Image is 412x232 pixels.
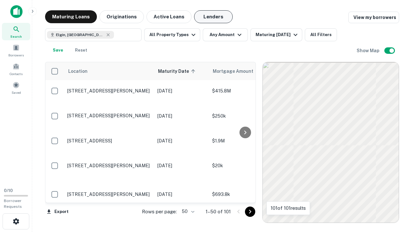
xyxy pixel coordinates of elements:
[12,90,21,95] span: Saved
[157,137,206,144] p: [DATE]
[209,62,280,80] th: Mortgage Amount
[158,67,197,75] span: Maturity Date
[256,31,299,39] div: Maturing [DATE]
[157,87,206,94] p: [DATE]
[71,44,91,57] button: Reset
[203,28,248,41] button: Any Amount
[48,44,68,57] button: Save your search to get updates of matches that match your search criteria.
[67,113,151,119] p: [STREET_ADDRESS][PERSON_NAME]
[144,28,200,41] button: All Property Types
[157,162,206,169] p: [DATE]
[67,138,151,144] p: [STREET_ADDRESS]
[45,207,70,217] button: Export
[67,88,151,94] p: [STREET_ADDRESS][PERSON_NAME]
[4,188,13,193] span: 0 / 10
[271,204,306,212] p: 101 of 101 results
[2,42,30,59] a: Borrowers
[45,10,97,23] button: Maturing Loans
[8,53,24,58] span: Borrowers
[212,87,276,94] p: $415.8M
[348,12,399,23] a: View my borrowers
[56,32,104,38] span: Elgin, [GEOGRAPHIC_DATA], [GEOGRAPHIC_DATA]
[10,71,23,76] span: Contacts
[212,112,276,120] p: $250k
[2,60,30,78] a: Contacts
[154,62,209,80] th: Maturity Date
[206,208,231,216] p: 1–50 of 101
[67,191,151,197] p: [STREET_ADDRESS][PERSON_NAME]
[212,137,276,144] p: $1.9M
[67,163,151,169] p: [STREET_ADDRESS][PERSON_NAME]
[4,198,22,209] span: Borrower Requests
[157,191,206,198] p: [DATE]
[10,5,23,18] img: capitalize-icon.png
[10,34,22,39] span: Search
[157,112,206,120] p: [DATE]
[212,162,276,169] p: $20k
[179,207,195,216] div: 50
[142,208,177,216] p: Rows per page:
[213,67,262,75] span: Mortgage Amount
[64,62,154,80] th: Location
[146,10,192,23] button: Active Loans
[245,207,255,217] button: Go to next page
[250,28,302,41] button: Maturing [DATE]
[99,10,144,23] button: Originations
[380,180,412,211] iframe: Chat Widget
[305,28,337,41] button: All Filters
[263,62,399,223] div: 0 0
[2,23,30,40] a: Search
[357,47,380,54] h6: Show Map
[194,10,233,23] button: Lenders
[212,191,276,198] p: $693.8k
[68,67,88,75] span: Location
[2,79,30,96] a: Saved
